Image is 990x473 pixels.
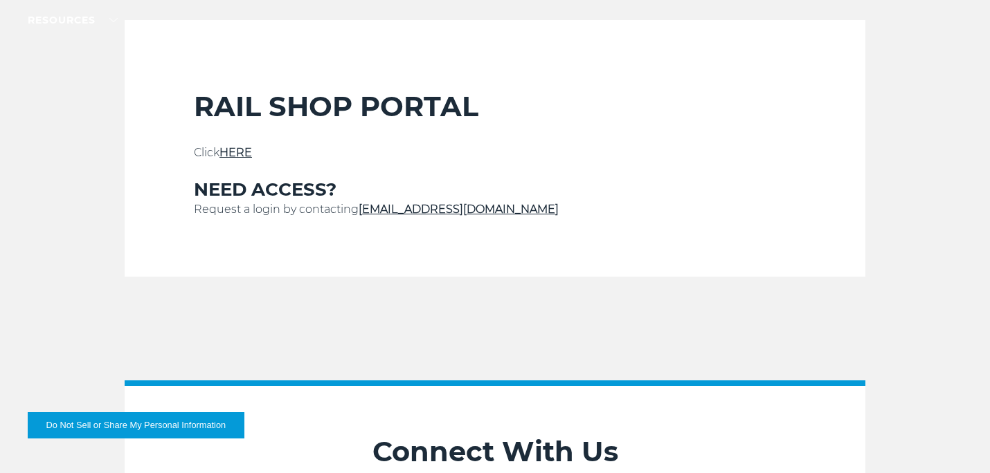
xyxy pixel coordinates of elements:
h3: NEED ACCESS? [194,178,796,201]
a: RESOURCES [28,14,118,26]
button: Do Not Sell or Share My Personal Information [28,412,244,438]
a: HERE [219,146,252,159]
h2: Connect With Us [125,434,865,469]
p: Request a login by contacting [194,201,796,218]
p: Click [194,145,796,161]
h2: RAIL SHOP PORTAL [194,89,796,124]
a: [EMAIL_ADDRESS][DOMAIN_NAME] [359,203,559,216]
